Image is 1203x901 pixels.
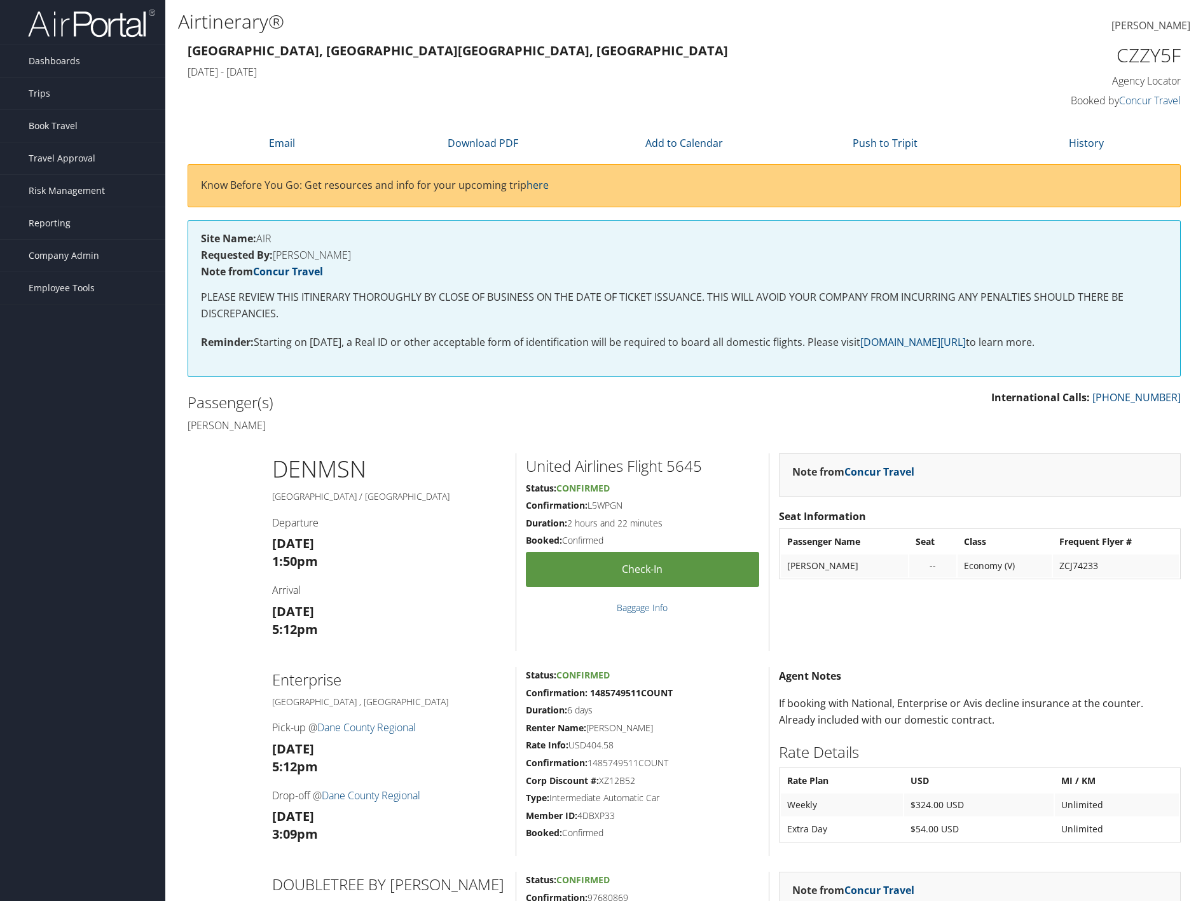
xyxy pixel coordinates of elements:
span: Travel Approval [29,142,95,174]
strong: Confirmation: 1485749511COUNT [526,687,673,699]
td: Weekly [781,794,903,816]
h5: [PERSON_NAME] [526,722,759,734]
strong: Confirmation: [526,757,588,769]
span: Book Travel [29,110,78,142]
strong: 3:09pm [272,825,318,843]
h4: Pick-up @ [272,720,506,734]
strong: Status: [526,482,556,494]
p: Know Before You Go: Get resources and info for your upcoming trip [201,177,1167,194]
h5: [GEOGRAPHIC_DATA] , [GEOGRAPHIC_DATA] [272,696,506,708]
a: [PERSON_NAME] [1111,6,1190,46]
span: Reporting [29,207,71,239]
strong: [DATE] [272,535,314,552]
strong: Note from [792,465,914,479]
a: Concur Travel [1119,93,1181,107]
span: Risk Management [29,175,105,207]
strong: Renter Name: [526,722,586,734]
strong: [DATE] [272,808,314,825]
h5: 2 hours and 22 minutes [526,517,759,530]
strong: Booked: [526,827,562,839]
th: Frequent Flyer # [1053,530,1179,553]
td: $324.00 USD [904,794,1054,816]
strong: Duration: [526,517,567,529]
span: Confirmed [556,874,610,886]
strong: Type: [526,792,549,804]
h2: United Airlines Flight 5645 [526,455,759,477]
td: Extra Day [781,818,903,841]
h5: Intermediate Automatic Car [526,792,759,804]
a: Concur Travel [844,465,914,479]
th: Seat [909,530,956,553]
strong: Requested By: [201,248,273,262]
h5: Confirmed [526,534,759,547]
strong: International Calls: [991,390,1090,404]
a: [DOMAIN_NAME][URL] [860,335,966,349]
strong: Status: [526,669,556,681]
img: airportal-logo.png [28,8,155,38]
th: Class [958,530,1052,553]
strong: Confirmation: [526,499,588,511]
p: PLEASE REVIEW THIS ITINERARY THOROUGHLY BY CLOSE OF BUSINESS ON THE DATE OF TICKET ISSUANCE. THIS... [201,289,1167,322]
strong: Seat Information [779,509,866,523]
h4: Agency Locator [947,74,1181,88]
strong: [GEOGRAPHIC_DATA], [GEOGRAPHIC_DATA] [GEOGRAPHIC_DATA], [GEOGRAPHIC_DATA] [188,42,728,59]
h5: 1485749511COUNT [526,757,759,769]
h4: Departure [272,516,506,530]
strong: Duration: [526,704,567,716]
h5: Confirmed [526,827,759,839]
a: here [526,178,549,192]
a: Dane County Regional [317,720,416,734]
th: Rate Plan [781,769,903,792]
h2: Rate Details [779,741,1181,763]
h5: 6 days [526,704,759,717]
a: Push to Tripit [853,136,918,150]
strong: Agent Notes [779,669,841,683]
th: Passenger Name [781,530,908,553]
td: Economy (V) [958,554,1052,577]
span: Dashboards [29,45,80,77]
td: Unlimited [1055,794,1179,816]
strong: [DATE] [272,740,314,757]
span: Employee Tools [29,272,95,304]
strong: Corp Discount #: [526,774,599,787]
h5: [GEOGRAPHIC_DATA] / [GEOGRAPHIC_DATA] [272,490,506,503]
h5: USD404.58 [526,739,759,752]
a: Download PDF [448,136,518,150]
strong: Note from [201,265,323,279]
h4: Booked by [947,93,1181,107]
span: [PERSON_NAME] [1111,18,1190,32]
a: History [1069,136,1104,150]
strong: Site Name: [201,231,256,245]
a: [PHONE_NUMBER] [1092,390,1181,404]
h5: XZ12B52 [526,774,759,787]
p: If booking with National, Enterprise or Avis decline insurance at the counter. Already included w... [779,696,1181,728]
a: Email [269,136,295,150]
h2: Passenger(s) [188,392,675,413]
h2: DOUBLETREE BY [PERSON_NAME] [272,874,506,895]
th: MI / KM [1055,769,1179,792]
h4: [PERSON_NAME] [188,418,675,432]
strong: Member ID: [526,809,577,822]
td: Unlimited [1055,818,1179,841]
a: Dane County Regional [322,788,420,802]
h1: DEN MSN [272,453,506,485]
h1: Airtinerary® [178,8,853,35]
td: $54.00 USD [904,818,1054,841]
span: Trips [29,78,50,109]
strong: [DATE] [272,603,314,620]
a: Concur Travel [253,265,323,279]
h5: 4DBXP33 [526,809,759,822]
a: Add to Calendar [645,136,723,150]
th: USD [904,769,1054,792]
h4: AIR [201,233,1167,244]
td: ZCJ74233 [1053,554,1179,577]
h4: Arrival [272,583,506,597]
a: Baggage Info [617,602,668,614]
a: Check-in [526,552,759,587]
p: Starting on [DATE], a Real ID or other acceptable form of identification will be required to boar... [201,334,1167,351]
span: Confirmed [556,482,610,494]
strong: Rate Info: [526,739,568,751]
strong: Note from [792,883,914,897]
h4: Drop-off @ [272,788,506,802]
td: [PERSON_NAME] [781,554,908,577]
